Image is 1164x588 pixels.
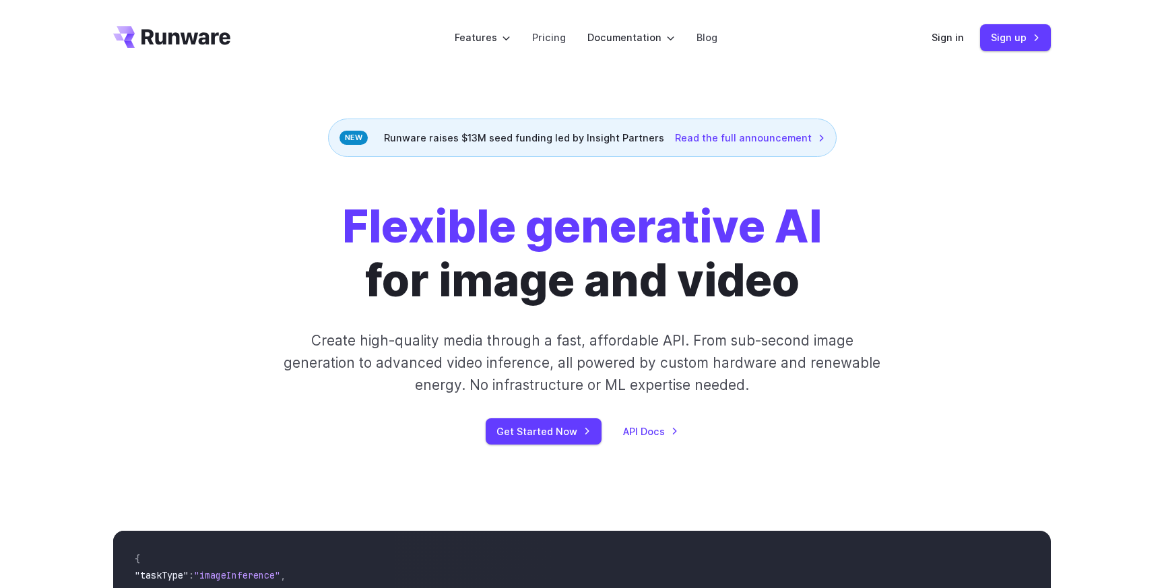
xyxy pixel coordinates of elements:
a: Blog [697,30,717,45]
a: Sign up [980,24,1051,51]
span: : [189,569,194,581]
a: Read the full announcement [675,130,825,145]
a: Pricing [532,30,566,45]
a: Sign in [932,30,964,45]
label: Documentation [587,30,675,45]
span: , [280,569,286,581]
h1: for image and video [342,200,822,308]
a: Get Started Now [486,418,602,445]
strong: Flexible generative AI [342,199,822,253]
label: Features [455,30,511,45]
a: API Docs [623,424,678,439]
span: "imageInference" [194,569,280,581]
span: { [135,553,140,565]
p: Create high-quality media through a fast, affordable API. From sub-second image generation to adv... [282,329,882,397]
span: "taskType" [135,569,189,581]
a: Go to / [113,26,230,48]
div: Runware raises $13M seed funding led by Insight Partners [328,119,837,157]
